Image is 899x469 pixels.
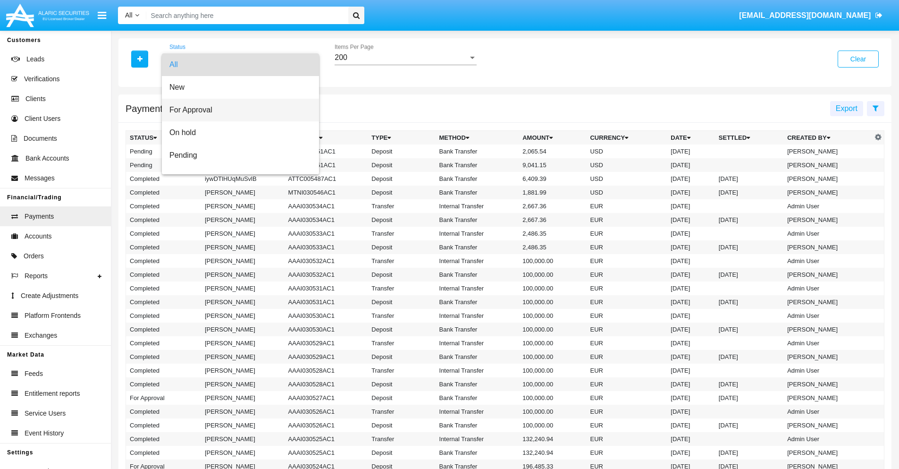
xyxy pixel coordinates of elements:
[169,99,311,121] span: For Approval
[169,121,311,144] span: On hold
[169,53,311,76] span: All
[169,144,311,167] span: Pending
[169,76,311,99] span: New
[169,167,311,189] span: Rejected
